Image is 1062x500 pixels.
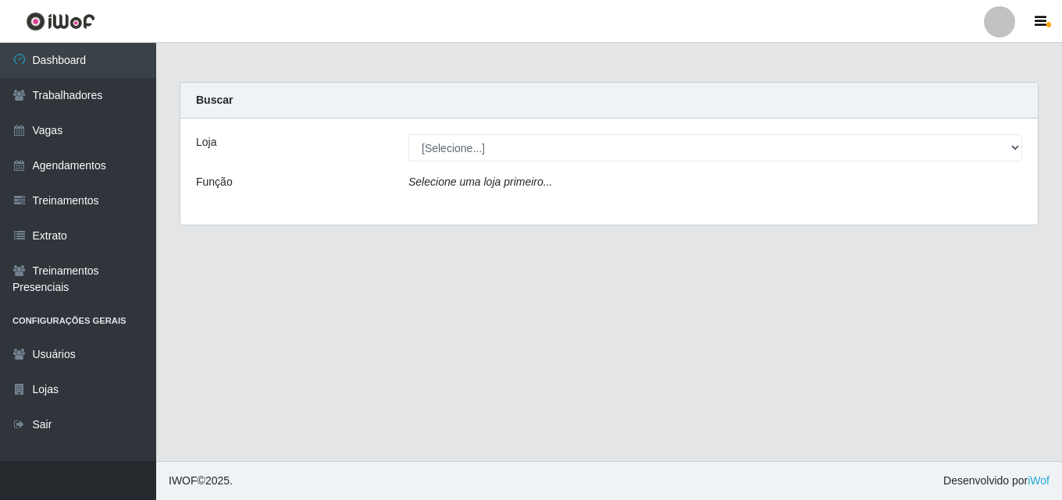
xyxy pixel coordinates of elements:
label: Função [196,174,233,190]
i: Selecione uma loja primeiro... [408,176,552,188]
span: © 2025 . [169,473,233,489]
span: IWOF [169,474,198,487]
span: Desenvolvido por [943,473,1050,489]
label: Loja [196,134,216,151]
strong: Buscar [196,94,233,106]
img: CoreUI Logo [26,12,95,31]
a: iWof [1028,474,1050,487]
